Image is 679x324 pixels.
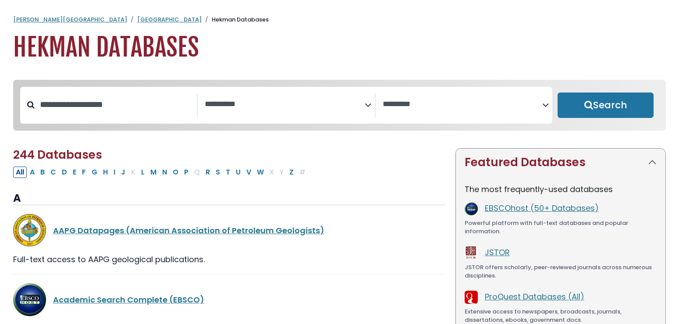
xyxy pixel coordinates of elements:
[160,167,170,178] button: Filter Results N
[233,167,243,178] button: Filter Results U
[13,15,127,24] a: [PERSON_NAME][GEOGRAPHIC_DATA]
[244,167,254,178] button: Filter Results V
[35,97,197,112] input: Search database by title or keyword
[13,167,27,178] button: All
[383,100,542,109] textarea: Search
[53,294,204,305] a: Academic Search Complete (EBSCO)
[170,167,181,178] button: Filter Results O
[465,183,657,195] p: The most frequently-used databases
[456,149,665,176] button: Featured Databases
[213,167,223,178] button: Filter Results S
[485,291,584,302] a: ProQuest Databases (All)
[13,192,445,205] h3: A
[48,167,59,178] button: Filter Results C
[118,167,128,178] button: Filter Results J
[13,15,666,24] nav: breadcrumb
[137,15,202,24] a: [GEOGRAPHIC_DATA]
[558,93,654,118] button: Submit for Search Results
[485,247,510,258] a: JSTOR
[38,167,47,178] button: Filter Results B
[465,219,657,236] div: Powerful platform with full-text databases and popular information.
[13,253,445,265] div: Full-text access to AAPG geological publications.
[148,167,159,178] button: Filter Results M
[89,167,100,178] button: Filter Results G
[13,33,666,62] h1: Hekman Databases
[203,167,213,178] button: Filter Results R
[53,225,324,236] a: AAPG Datapages (American Association of Petroleum Geologists)
[13,147,102,163] span: 244 Databases
[70,167,79,178] button: Filter Results E
[27,167,37,178] button: Filter Results A
[111,167,118,178] button: Filter Results I
[13,80,666,131] nav: Search filters
[205,100,364,109] textarea: Search
[100,167,110,178] button: Filter Results H
[59,167,70,178] button: Filter Results D
[79,167,89,178] button: Filter Results F
[254,167,267,178] button: Filter Results W
[181,167,191,178] button: Filter Results P
[223,167,233,178] button: Filter Results T
[485,203,599,214] a: EBSCOhost (50+ Databases)
[287,167,296,178] button: Filter Results Z
[13,166,309,177] div: Alpha-list to filter by first letter of database name
[139,167,147,178] button: Filter Results L
[202,15,269,24] li: Hekman Databases
[465,263,657,280] div: JSTOR offers scholarly, peer-reviewed journals across numerous disciplines.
